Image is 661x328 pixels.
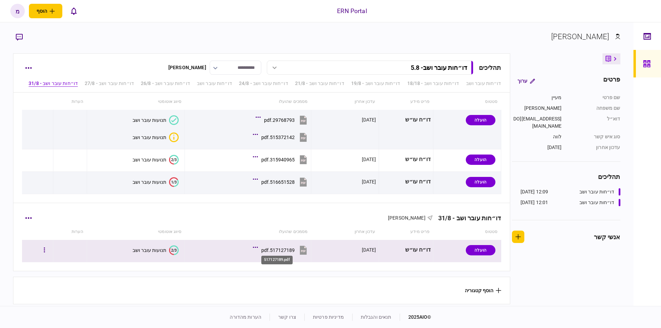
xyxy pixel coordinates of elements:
[133,155,179,165] button: 2/3תנועות עובר ושב
[257,112,308,128] button: 29768793.pdf
[87,224,185,240] th: סיווג אוטומטי
[133,179,166,185] div: תנועות עובר ושב
[465,288,501,293] button: הוסף קטגוריה
[133,247,166,253] div: תנועות עובר ושב
[133,245,179,255] button: 2/3תנועות עובר ושב
[10,4,25,18] button: מ
[361,314,391,320] a: תנאים והגבלות
[53,94,87,110] th: הערות
[603,75,620,87] div: פרטים
[379,94,433,110] th: פריט מידע
[261,135,295,140] div: 515372142.pdf
[512,94,562,101] div: מעיין
[433,94,501,110] th: סטטוס
[512,133,562,140] div: לווה
[171,180,177,184] text: 1/3
[267,61,473,75] button: דו״חות עובר ושב- 5.8
[171,157,177,162] text: 2/3
[133,157,166,162] div: תנועות עובר ושב
[512,144,562,151] div: [DATE]
[261,256,293,264] div: 517127189.pdf
[479,63,501,72] div: תהליכים
[171,248,177,252] text: 2/3
[362,156,376,163] div: [DATE]
[579,188,615,195] div: דו״חות עובר ושב
[594,232,620,242] div: אנשי קשר
[569,115,620,130] div: דוא״ל
[569,144,620,151] div: עדכון אחרון
[466,177,495,187] div: הועלה
[133,117,166,123] div: תנועות עובר ושב
[254,174,308,190] button: 516651528.pdf
[379,224,433,240] th: פריט מידע
[133,135,166,140] div: תנועות עובר ושב
[512,105,562,112] div: [PERSON_NAME]
[579,199,615,206] div: דו״חות עובר ושב
[381,152,431,167] div: דו״ח עו״ש
[411,64,467,71] div: דו״חות עובר ושב - 5.8
[551,31,609,42] div: [PERSON_NAME]
[466,80,501,87] a: דו״חות עובר ושב
[168,64,206,71] div: [PERSON_NAME]
[133,133,179,142] button: איכות לא מספקתתנועות עובר ושב
[311,94,379,110] th: עדכון אחרון
[466,115,495,125] div: הועלה
[512,75,541,87] button: ערוך
[85,80,134,87] a: דו״חות עובר ושב - 27/8
[466,245,495,255] div: הועלה
[261,179,295,185] div: 516651528.pdf
[569,105,620,112] div: שם משפחה
[407,80,459,87] a: דו״חות עובר ושב - 18/18
[197,80,232,87] a: דו״חות עובר ושב
[388,215,426,221] span: [PERSON_NAME]
[185,224,311,240] th: מסמכים שהועלו
[521,199,548,206] div: 12:01 [DATE]
[278,314,296,320] a: צרו קשר
[254,242,308,258] button: 517127189.pdf
[313,314,344,320] a: מדיניות פרטיות
[362,246,376,253] div: [DATE]
[400,314,431,321] div: © 2025 AIO
[261,157,295,162] div: 315940965.pdf
[87,94,185,110] th: סיווג אוטומטי
[569,94,620,101] div: שם פרטי
[141,80,190,87] a: דו״חות עובר ושב - 26/8
[133,115,179,125] button: תנועות עובר ושב
[337,7,367,15] div: ERN Portal
[53,224,87,240] th: הערות
[512,172,620,181] div: תהליכים
[230,314,261,320] a: הערות מהדורה
[295,80,344,87] a: דו״חות עובר ושב - 21/8
[311,224,379,240] th: עדכון אחרון
[133,177,179,187] button: 1/3תנועות עובר ושב
[29,4,62,18] button: פתח תפריט להוספת לקוח
[521,188,548,195] div: 12:09 [DATE]
[254,129,308,145] button: 515372142.pdf
[29,80,78,87] a: דו״חות עובר ושב - 31/8
[362,116,376,123] div: [DATE]
[169,133,179,142] div: איכות לא מספקת
[381,174,431,190] div: דו״ח עו״ש
[521,188,620,195] a: דו״חות עובר ושב12:09 [DATE]
[569,133,620,140] div: סוג איש קשר
[239,80,288,87] a: דו״חות עובר ושב - 24/8
[261,247,295,253] div: 517127189.pdf
[466,155,495,165] div: הועלה
[381,242,431,258] div: דו״ח עו״ש
[264,117,295,123] div: 29768793.pdf
[351,80,400,87] a: דו״חות עובר ושב - 19/8
[362,178,376,185] div: [DATE]
[381,112,431,128] div: דו״ח עו״ש
[254,152,308,167] button: 315940965.pdf
[185,94,311,110] th: מסמכים שהועלו
[433,224,501,240] th: סטטוס
[433,214,501,222] div: דו״חות עובר ושב - 31/8
[66,4,81,18] button: פתח רשימת התראות
[512,115,562,130] div: [EMAIL_ADDRESS][DOMAIN_NAME]
[521,199,620,206] a: דו״חות עובר ושב12:01 [DATE]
